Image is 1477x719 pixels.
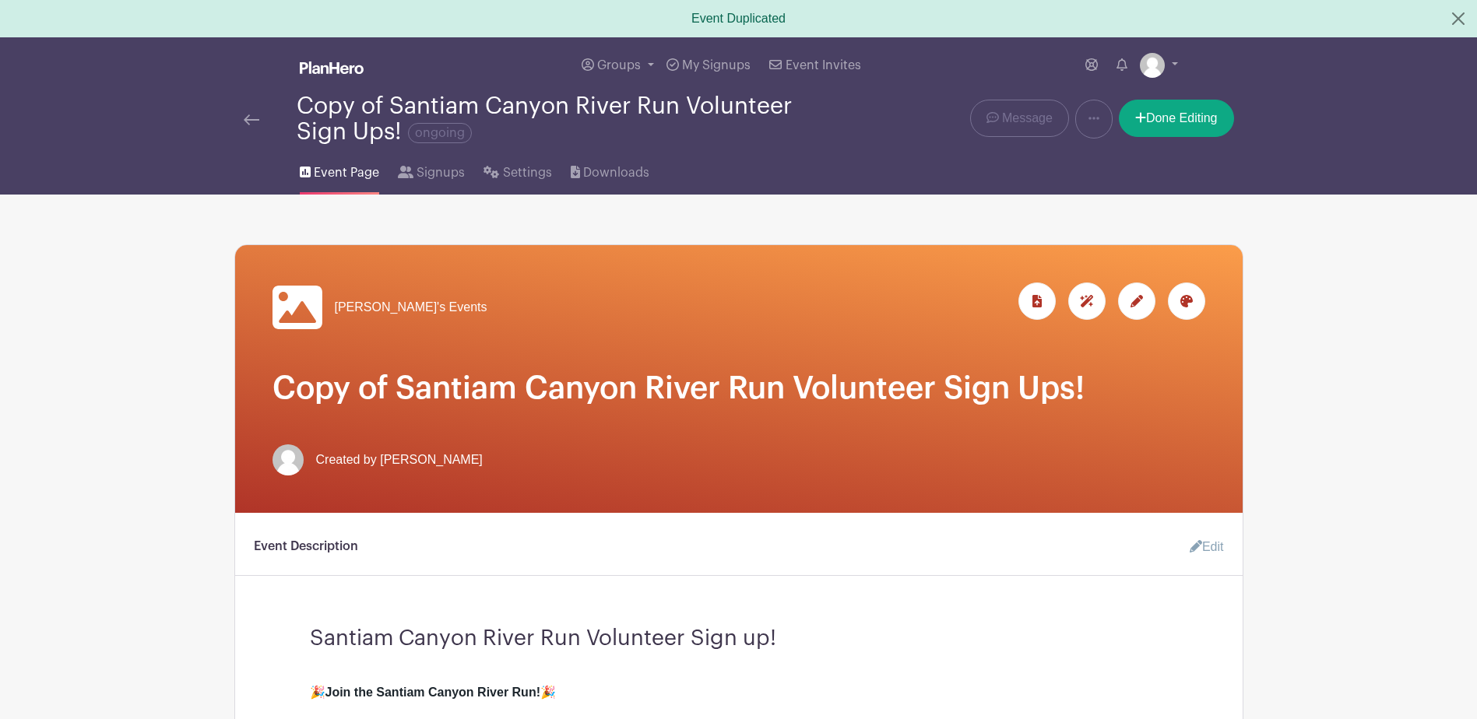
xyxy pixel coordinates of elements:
span: Message [1002,109,1053,128]
img: default-ce2991bfa6775e67f084385cd625a349d9dcbb7a52a09fb2fda1e96e2d18dcdb.png [273,444,304,475]
span: My Signups [682,59,751,72]
a: My Signups [660,37,757,93]
img: back-arrow-29a5d9b10d5bd6ae65dc969a981735edf675c4d7a1fe02e03b50dbd4ba3cdb55.svg [244,114,259,125]
a: Done Editing [1119,100,1234,137]
span: Groups [597,59,641,72]
strong: Join the Santiam Canyon River Run! [325,686,540,699]
div: 🎉 🎉 [310,665,1168,702]
a: Downloads [571,145,649,195]
h3: Santiam Canyon River Run Volunteer Sign up! [310,613,1168,652]
span: Event Invites [786,59,861,72]
span: Settings [503,163,552,182]
a: Event Page [300,145,379,195]
h6: Event Description [254,539,358,554]
a: Groups [575,37,660,93]
div: Copy of Santiam Canyon River Run Volunteer Sign Ups! [297,93,801,145]
a: Event Invites [763,37,867,93]
img: logo_white-6c42ec7e38ccf1d336a20a19083b03d10ae64f83f12c07503d8b9e83406b4c7d.svg [300,61,364,74]
span: Signups [417,163,465,182]
a: Signups [398,145,465,195]
a: Message [970,100,1069,137]
span: Created by [PERSON_NAME] [316,451,483,469]
h1: Copy of Santiam Canyon River Run Volunteer Sign Ups! [273,370,1205,407]
span: Event Page [314,163,379,182]
a: Settings [484,145,551,195]
span: ongoing [408,123,472,143]
span: [PERSON_NAME]'s Events [335,298,487,317]
a: Edit [1177,531,1224,563]
img: default-ce2991bfa6775e67f084385cd625a349d9dcbb7a52a09fb2fda1e96e2d18dcdb.png [1140,53,1165,78]
span: Downloads [583,163,649,182]
a: [PERSON_NAME]'s Events [273,282,487,332]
